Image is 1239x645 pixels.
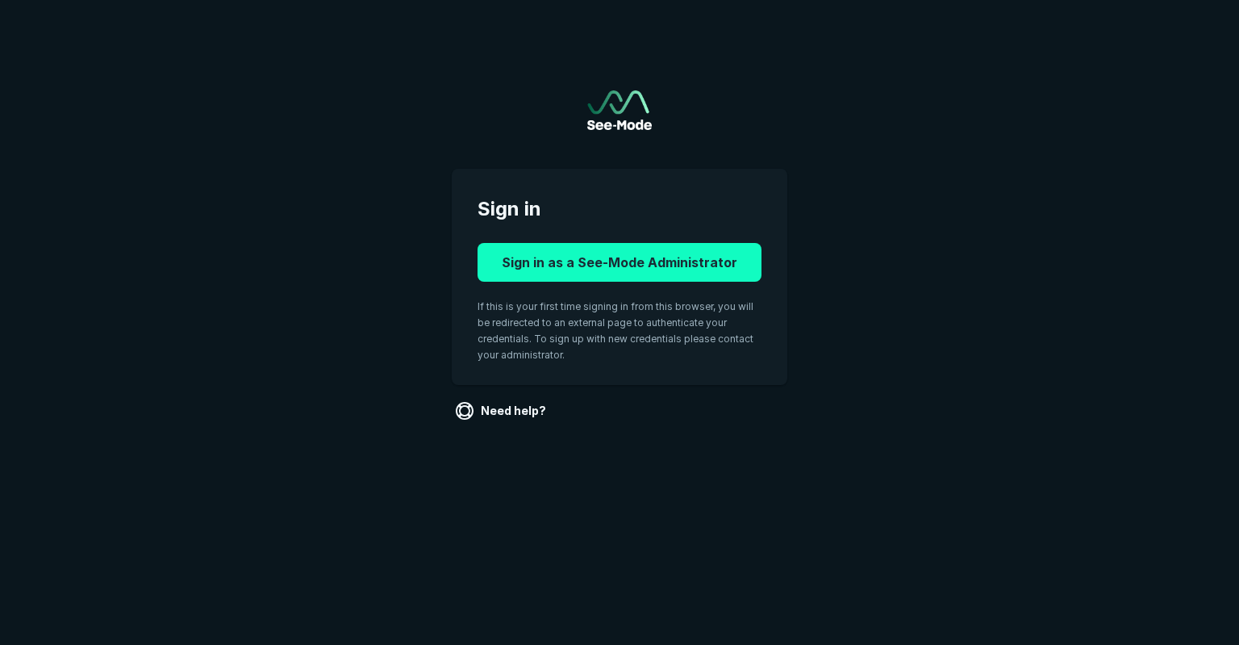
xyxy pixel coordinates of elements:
[587,90,652,130] a: Go to sign in
[478,243,761,282] button: Sign in as a See-Mode Administrator
[478,300,753,361] span: If this is your first time signing in from this browser, you will be redirected to an external pa...
[452,398,553,424] a: Need help?
[587,90,652,130] img: See-Mode Logo
[478,195,761,224] span: Sign in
